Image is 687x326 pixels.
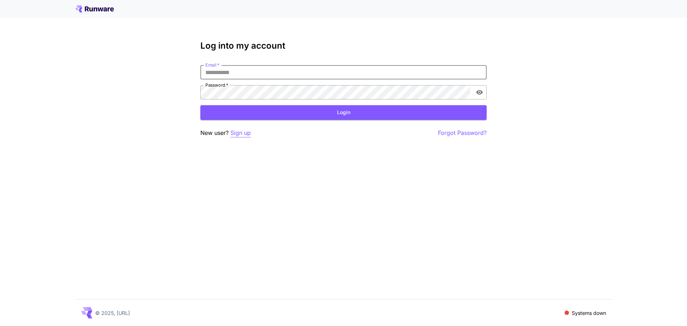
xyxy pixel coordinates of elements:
button: Forgot Password? [438,128,487,137]
p: © 2025, [URL] [95,309,130,317]
button: Sign up [230,128,251,137]
p: New user? [200,128,251,137]
button: Login [200,105,487,120]
label: Email [205,62,219,68]
button: toggle password visibility [473,86,486,99]
label: Password [205,82,228,88]
p: Systems down [572,309,606,317]
h3: Log into my account [200,41,487,51]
